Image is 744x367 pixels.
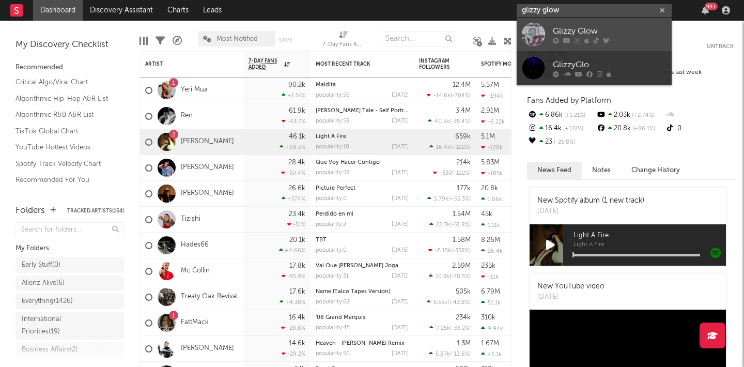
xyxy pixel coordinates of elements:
[316,144,349,150] div: popularity: 10
[316,263,409,269] div: Vai Que Ela Vai Joga
[665,109,734,122] div: --
[316,160,409,165] div: Que Voy Hacer Contigo
[455,133,471,140] div: 659k
[481,196,502,203] div: 1.06k
[481,340,499,347] div: 1.67M
[436,351,450,357] span: 5.87k
[279,37,292,43] button: Save
[181,318,209,327] a: FattMack
[316,341,405,346] a: Heaven - [PERSON_NAME] Remix
[16,126,114,137] a: TikTok Global Chart
[452,93,469,99] span: -704 %
[316,108,409,114] div: Vincent's Tale - Self Portrait
[22,277,65,289] div: Alienz Alive ( 6 )
[282,350,305,357] div: -29.2 %
[392,222,409,227] div: [DATE]
[22,259,60,271] div: Early Stuff ( 0 )
[16,109,114,120] a: Algorithmic R&B A&R List
[67,208,124,213] button: Tracked Artists(154)
[281,170,305,176] div: -50.4 %
[553,25,667,37] div: Glizzy Glow
[316,222,346,227] div: popularity: 2
[553,58,667,71] div: GlizzyGlo
[16,222,124,237] input: Search for folders...
[457,185,471,192] div: 177k
[481,299,501,306] div: 51.1k
[316,248,347,253] div: popularity: 0
[429,325,471,331] div: ( )
[481,288,500,295] div: 6.79M
[316,196,347,202] div: popularity: 0
[316,93,350,98] div: popularity: 56
[574,242,726,248] span: Light A Fire
[181,241,209,250] a: Hades66
[316,134,409,140] div: Light A Fire
[574,230,726,242] span: Light A Fire
[181,137,234,146] a: [PERSON_NAME]
[582,162,621,179] button: Notes
[282,92,305,99] div: +1.1k %
[429,221,471,228] div: ( )
[181,86,208,95] a: Yeri Mua
[429,350,471,357] div: ( )
[453,248,469,254] span: -338 %
[279,247,305,254] div: +4.66 %
[280,299,305,305] div: +4.38 %
[22,313,95,338] div: International Priorities ( 19 )
[181,215,200,224] a: Tizishi
[392,93,409,98] div: [DATE]
[282,195,305,202] div: +574 %
[289,133,305,140] div: 46.1k
[562,126,583,132] span: +122 %
[316,289,409,295] div: Name (Talco Tapes Version)
[316,237,409,243] div: TBT
[517,4,672,17] input: Search for artists
[631,126,655,132] span: +86.1 %
[249,58,282,70] span: 7-Day Fans Added
[481,82,499,88] div: 5.57M
[451,119,469,125] span: -35.4 %
[481,263,495,269] div: 235k
[481,144,503,151] div: -128k
[481,133,495,140] div: 5.1M
[16,276,124,291] a: Alienz Alive(6)
[16,62,124,74] div: Recommended
[456,159,471,166] div: 214k
[316,82,409,88] div: Maldita
[436,326,450,331] span: 7.25k
[392,351,409,357] div: [DATE]
[16,294,124,309] a: Everything(1426)
[596,122,664,135] div: 20.8k
[456,314,471,321] div: 234k
[456,108,471,114] div: 3.4M
[16,242,124,255] div: My Folders
[481,108,499,114] div: 2.91M
[289,288,305,295] div: 17.6k
[316,315,409,320] div: '08 Grand Marquis
[440,171,452,176] span: -330
[452,326,469,331] span: -33.2 %
[139,26,148,56] div: Edit Columns
[428,247,471,254] div: ( )
[316,299,350,305] div: popularity: 62
[16,158,114,170] a: Spotify Track Velocity Chart
[392,299,409,305] div: [DATE]
[665,122,734,135] div: 0
[436,145,451,150] span: 16.4k
[434,196,448,202] span: 5.79k
[435,248,451,254] span: -5.15k
[316,186,409,191] div: Picture Perfect
[322,39,364,51] div: 7-Day Fans Added (7-Day Fans Added)
[287,221,305,228] div: -51 %
[216,36,258,42] span: Most Notified
[429,144,471,150] div: ( )
[289,314,305,321] div: 16.4k
[621,162,690,179] button: Change History
[316,315,365,320] a: '08 Grand Marquis
[552,140,575,145] span: -25.8 %
[16,174,114,186] a: Recommended For You
[456,288,471,295] div: 505k
[316,82,336,88] a: Maldita
[481,61,559,67] div: Spotify Monthly Listeners
[481,118,505,125] div: -6.22k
